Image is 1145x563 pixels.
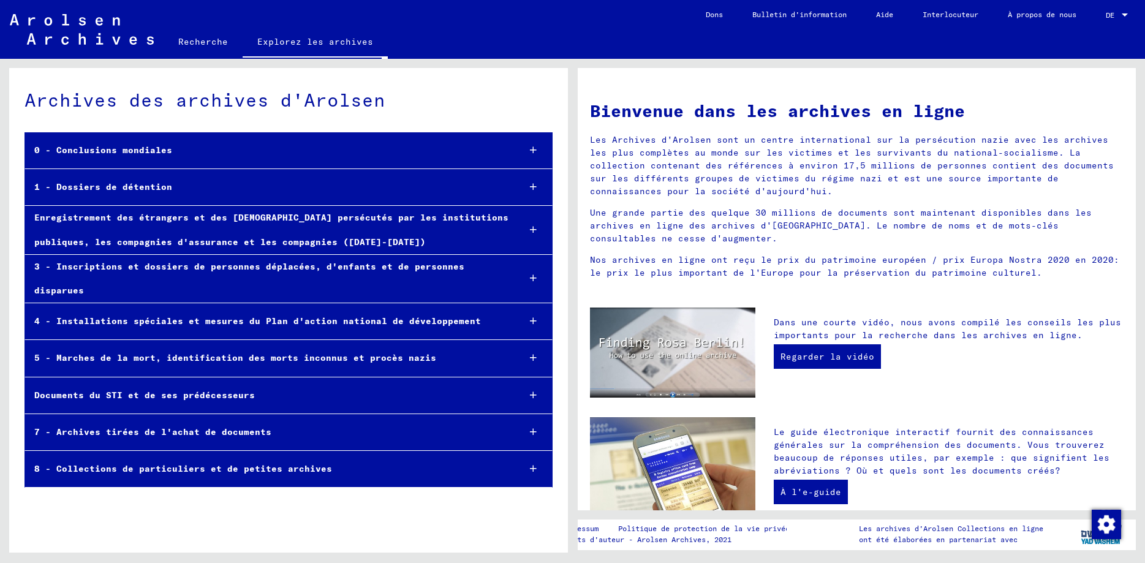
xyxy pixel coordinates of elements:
a: Politique de protection de la vie privée [608,523,804,534]
img: yv_logo.png [1078,519,1124,550]
img: Arolsen_neg.svg [10,14,154,45]
div: Documents du STI et de ses prédécesseurs [25,384,509,407]
div: 7 - Archives tirées de l'achat de documents [25,420,509,444]
div: Archives des archives d'Arolsen [25,86,553,114]
p: Les Archives d'Arolsen sont un centre international sur la persécution nazie avec les archives le... [590,134,1124,198]
span: DE [1106,11,1119,20]
a: Impressum [560,523,608,534]
div: 3 - Inscriptions et dossiers de personnes déplacées, d'enfants et de personnes disparues [25,255,509,303]
img: video.jpg [590,308,755,398]
div: 0 - Conclusions mondiales [25,138,509,162]
img: eguide.jpg [590,417,755,528]
img: Modifier le consentement [1092,510,1121,539]
div: 4 - Installations spéciales et mesures du Plan d'action national de développement [25,309,509,333]
p: Le guide électronique interactif fournit des connaissances générales sur la compréhension des doc... [774,426,1124,477]
p: Une grande partie des quelque 30 millions de documents sont maintenant disponibles dans les archi... [590,206,1124,245]
h1: Bienvenue dans les archives en ligne [590,98,1124,124]
a: Regarder la vidéo [774,344,881,369]
p: Les archives d'Arolsen Collections en ligne [859,523,1043,534]
div: 1 - Dossiers de détention [25,175,509,199]
div: 5 - Marches de la mort, identification des morts inconnus et procès nazis [25,346,509,370]
p: ont été élaborées en partenariat avec [859,534,1043,545]
a: Recherche [164,27,243,56]
div: Enregistrement des étrangers et des [DEMOGRAPHIC_DATA] persécutés par les institutions publiques,... [25,206,509,254]
p: Nos archives en ligne ont reçu le prix du patrimoine européen / prix Europa Nostra 2020 en 2020: ... [590,254,1124,279]
div: 8 - Collections de particuliers et de petites archives [25,457,509,481]
a: À l'e-guide [774,480,848,504]
a: Explorez les archives [243,27,388,59]
p: Dans une courte vidéo, nous avons compilé les conseils les plus importants pour la recherche dans... [774,316,1124,342]
p: Droits d'auteur - Arolsen Archives, 2021 [560,534,804,545]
